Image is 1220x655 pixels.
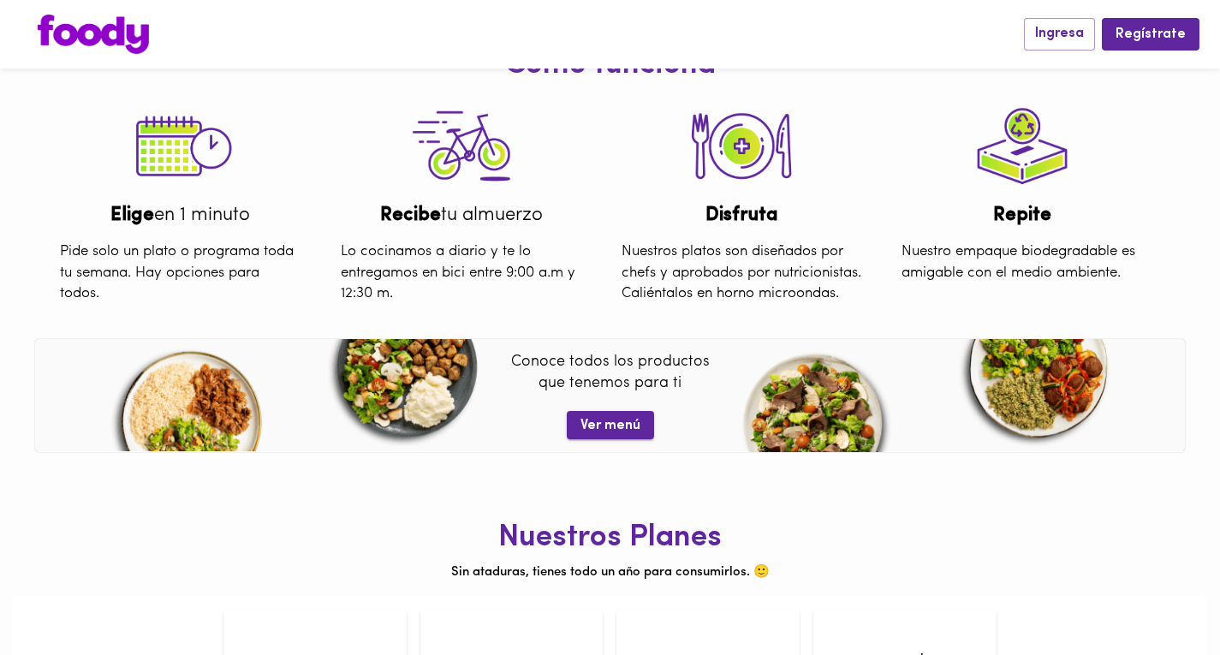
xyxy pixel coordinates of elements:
[962,91,1082,202] img: tutorial-step-4.png
[580,418,640,434] span: Ver menú
[121,91,241,202] img: tutorial-step-1.png
[681,91,801,202] img: tutorial-step-2.png
[110,205,154,225] b: Elige
[1024,18,1095,50] button: Ingresa
[451,566,770,579] span: Sin ataduras, tienes todo un año para consumirlos. 🙂
[380,205,441,225] b: Recibe
[13,521,1207,556] h1: Nuestros Planes
[1035,26,1084,42] span: Ingresa
[609,229,876,317] div: Nuestros platos son diseñados por chefs y aprobados por nutricionistas. Caliéntalos en horno micr...
[705,205,778,225] b: Disfruta
[1116,27,1186,43] span: Regístrate
[38,15,149,54] img: logo.png
[993,205,1051,225] b: Repite
[1121,556,1203,638] iframe: Messagebird Livechat Widget
[47,229,314,317] div: Pide solo un plato o programa toda tu semana. Hay opciones para todos.
[328,202,595,229] div: tu almuerzo
[328,229,595,317] div: Lo cocinamos a diario y te lo entregamos en bici entre 9:00 a.m y 12:30 m.
[567,411,654,439] button: Ver menú
[402,91,521,202] img: tutorial-step-3.png
[1102,18,1199,50] button: Regístrate
[889,229,1156,296] div: Nuestro empaque biodegradable es amigable con el medio ambiente.
[47,202,314,229] div: en 1 minuto
[457,352,762,406] p: Conoce todos los productos que tenemos para ti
